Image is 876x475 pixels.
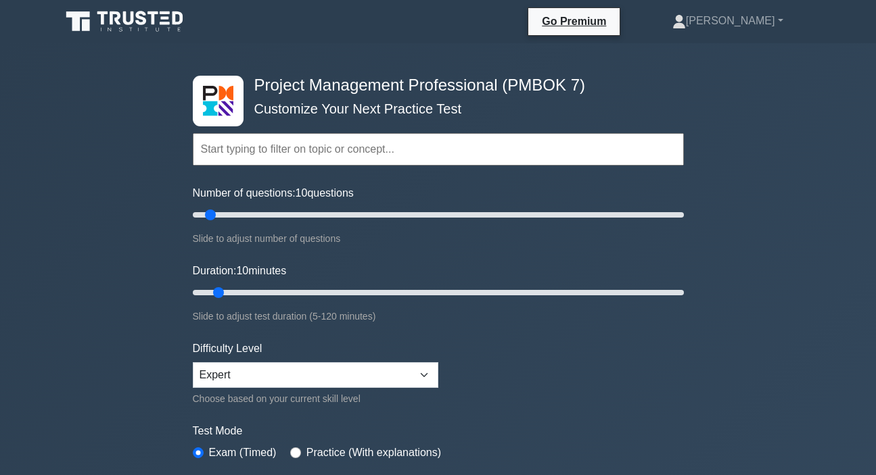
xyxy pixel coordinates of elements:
[193,423,684,439] label: Test Mode
[193,230,684,247] div: Slide to adjust number of questions
[193,133,684,166] input: Start typing to filter on topic or concept...
[209,445,277,461] label: Exam (Timed)
[296,187,308,199] span: 10
[306,445,441,461] label: Practice (With explanations)
[193,341,262,357] label: Difficulty Level
[193,308,684,324] div: Slide to adjust test duration (5-120 minutes)
[534,13,614,30] a: Go Premium
[193,391,438,407] div: Choose based on your current skill level
[236,265,248,276] span: 10
[193,185,354,201] label: Number of questions: questions
[193,263,287,279] label: Duration: minutes
[640,7,816,34] a: [PERSON_NAME]
[249,76,618,95] h4: Project Management Professional (PMBOK 7)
